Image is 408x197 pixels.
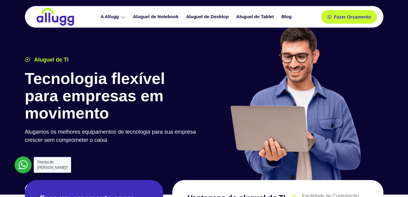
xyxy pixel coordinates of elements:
[183,12,233,22] a: Aluguel de Desktop
[33,56,69,64] span: Aluguel de TI
[378,168,408,197] iframe: Chat Widget
[37,160,68,170] span: Precisa de [PERSON_NAME]?
[278,12,296,22] a: Blog
[228,25,362,180] img: aluguel de ti para startups
[25,70,201,122] h1: Tecnologia flexível para empresas em movimento
[98,12,130,22] a: A Allugg
[233,12,279,22] a: Aluguel de Tablet
[130,12,183,22] a: Aluguel de Notebook
[36,8,75,26] img: locação de TI é Allugg
[334,15,371,19] span: Fazer Orçamento
[25,128,201,144] p: Alugamos os melhores equipamentos de tecnologia para sua empresa crescer sem comprometer o caixa
[321,10,377,24] a: Fazer Orçamento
